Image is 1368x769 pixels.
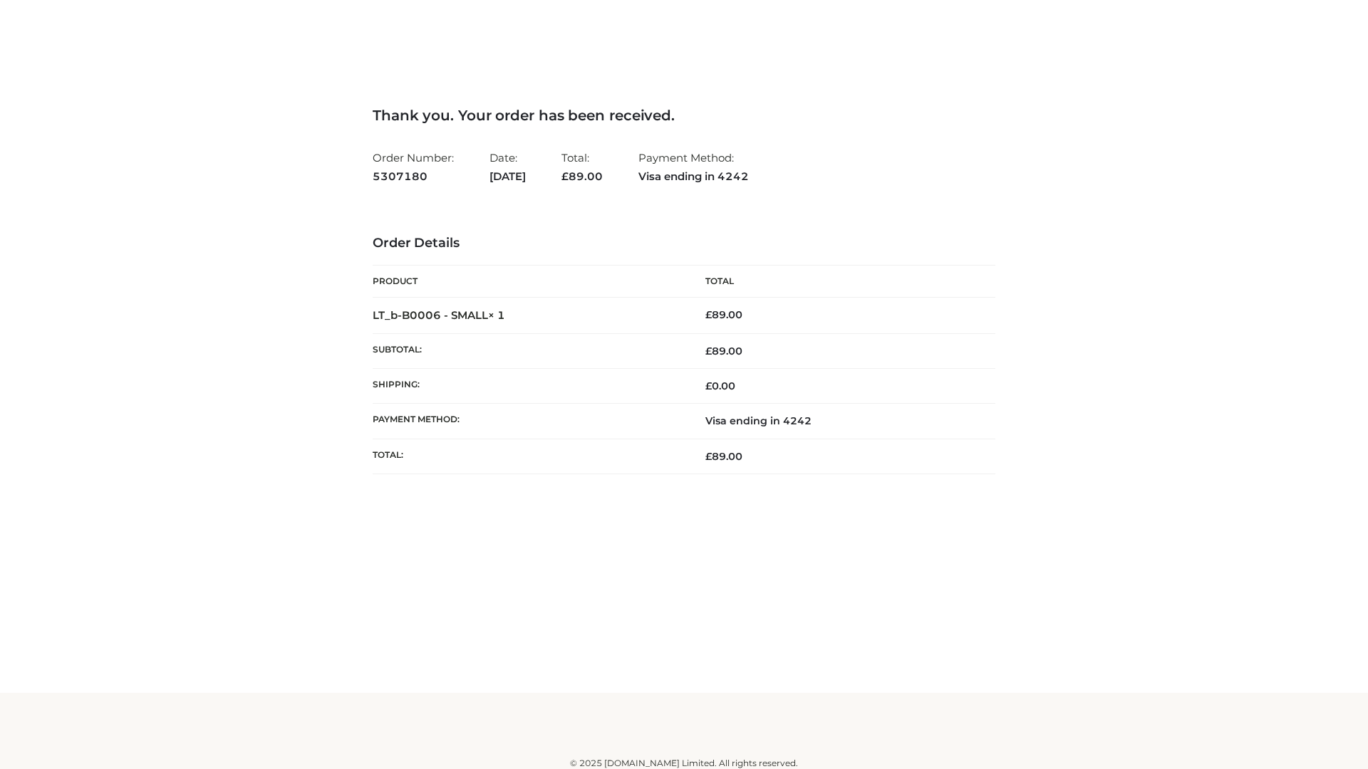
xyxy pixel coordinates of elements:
li: Payment Method: [638,145,749,189]
span: 89.00 [705,450,742,463]
th: Shipping: [373,369,684,404]
span: £ [705,380,712,392]
th: Subtotal: [373,333,684,368]
span: £ [561,169,569,183]
li: Total: [561,145,603,189]
span: 89.00 [561,169,603,183]
li: Date: [489,145,526,189]
th: Payment method: [373,404,684,439]
strong: Visa ending in 4242 [638,167,749,186]
bdi: 89.00 [705,308,742,321]
span: £ [705,450,712,463]
li: Order Number: [373,145,454,189]
bdi: 0.00 [705,380,735,392]
strong: [DATE] [489,167,526,186]
strong: 5307180 [373,167,454,186]
span: 89.00 [705,345,742,357]
th: Total: [373,439,684,474]
h3: Order Details [373,236,995,251]
strong: LT_b-B0006 - SMALL [373,308,505,322]
td: Visa ending in 4242 [684,404,995,439]
th: Product [373,266,684,298]
span: £ [705,345,712,357]
h3: Thank you. Your order has been received. [373,107,995,124]
th: Total [684,266,995,298]
span: £ [705,308,712,321]
strong: × 1 [488,308,505,322]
